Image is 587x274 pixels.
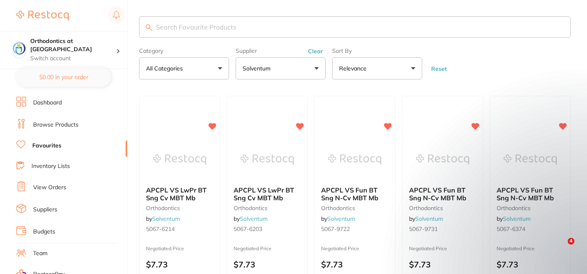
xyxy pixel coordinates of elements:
a: Team [33,249,47,258]
small: orthodontics [409,205,476,211]
button: Relevance [332,57,422,79]
label: Category [139,48,229,54]
span: by [234,215,268,222]
img: Restocq Logo [16,11,69,20]
a: Solventum [503,215,531,222]
b: APCPL VS LwPr BT Sng Cv MBT Mb [234,186,301,202]
a: Restocq Logo [16,6,69,25]
p: $7.73 [234,260,301,269]
p: $7.73 [497,260,564,269]
p: $7.73 [409,260,476,269]
img: APCPL VS LwPr BT Sng Cv MBT Mb [241,139,294,180]
span: APCPL VS LwPr BT Sng Cv MBT Mb [146,186,207,202]
iframe: Intercom live chat [551,238,571,258]
a: Browse Products [33,121,79,129]
p: Relevance [339,64,370,72]
a: Solventum [152,215,180,222]
span: APCPL VS Fun BT Sng N-Cv MBT Mb [497,186,554,202]
span: by [321,215,355,222]
small: Negotiated Price [146,246,213,251]
small: Negotiated Price [497,246,564,251]
input: Search Favourite Products [139,16,571,38]
span: 5067-6214 [146,225,175,233]
b: APCPL VS Fun BT Sng N-Cv MBT Mb [321,186,388,202]
p: $7.73 [321,260,388,269]
span: APCPL VS Fun BT Sng N-Cv MBT Mb [321,186,378,202]
a: Solventum [415,215,443,222]
span: 5067-9731 [409,225,438,233]
small: orthodontics [497,205,564,211]
span: by [409,215,443,222]
span: APCPL VS Fun BT Sng N-Cv MBT Mb [409,186,466,202]
span: 5067-6374 [497,225,525,233]
small: orthodontics [234,205,301,211]
small: Negotiated Price [409,246,476,251]
span: 5067-6203 [234,225,262,233]
a: Solventum [327,215,355,222]
a: Favourites [32,142,61,150]
small: Negotiated Price [234,246,301,251]
button: Solventum [236,57,326,79]
label: Supplier [236,48,326,54]
img: APCPL VS Fun BT Sng N-Cv MBT Mb [504,139,557,180]
a: Budgets [33,228,55,236]
p: $7.73 [146,260,213,269]
b: APCPL VS Fun BT Sng N-Cv MBT Mb [409,186,476,202]
button: All Categories [139,57,229,79]
span: by [146,215,180,222]
span: 5067-9722 [321,225,350,233]
small: orthodontics [146,205,213,211]
b: APCPL VS Fun BT Sng N-Cv MBT Mb [497,186,564,202]
small: Negotiated Price [321,246,388,251]
p: Switch account [30,54,116,63]
p: Solventum [243,64,274,72]
a: Inventory Lists [31,162,70,170]
button: $0.00 in your order [16,67,111,87]
p: All Categories [146,64,186,72]
label: Sort By [332,48,422,54]
h4: Orthodontics at Penrith [30,37,116,53]
span: 4 [568,238,574,245]
a: Suppliers [33,206,57,214]
img: APCPL VS Fun BT Sng N-Cv MBT Mb [416,139,469,180]
a: Solventum [240,215,268,222]
span: by [497,215,531,222]
button: Clear [306,48,326,55]
img: APCPL VS LwPr BT Sng Cv MBT Mb [153,139,206,180]
small: orthodontics [321,205,388,211]
img: Orthodontics at Penrith [13,42,26,55]
span: APCPL VS LwPr BT Sng Cv MBT Mb [234,186,294,202]
b: APCPL VS LwPr BT Sng Cv MBT Mb [146,186,213,202]
a: Dashboard [33,99,62,107]
img: APCPL VS Fun BT Sng N-Cv MBT Mb [328,139,381,180]
button: Reset [429,65,449,72]
a: View Orders [33,183,66,192]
